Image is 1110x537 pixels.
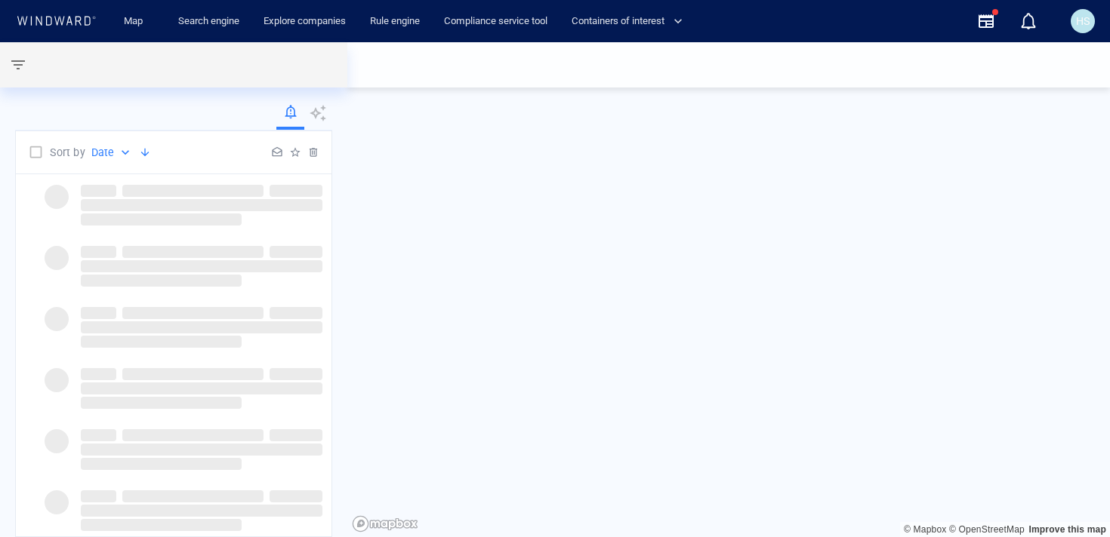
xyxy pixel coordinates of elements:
span: ‌ [270,429,322,441]
span: ‌ [81,505,322,517]
span: ‌ [270,185,322,197]
span: ‌ [81,519,242,531]
span: ‌ [81,321,322,333]
a: Mapbox logo [352,515,418,532]
span: ‌ [81,275,242,287]
span: ‌ [122,429,264,441]
span: ‌ [81,397,242,409]
span: ‌ [81,336,242,348]
span: ‌ [45,490,69,514]
a: Map [118,8,154,35]
span: ‌ [81,260,322,272]
span: ‌ [81,246,116,258]
button: Map [112,8,160,35]
span: ‌ [270,246,322,258]
span: ‌ [45,307,69,331]
span: ‌ [122,368,264,380]
span: ‌ [45,246,69,270]
span: ‌ [270,307,322,319]
a: Map feedback [1028,524,1106,535]
span: ‌ [122,307,264,319]
span: ‌ [45,429,69,453]
span: ‌ [81,199,322,211]
a: OpenStreetMap [949,524,1025,535]
a: Explore companies [257,8,352,35]
span: ‌ [81,213,242,226]
span: ‌ [81,458,242,470]
span: ‌ [81,185,116,197]
a: Rule engine [364,8,426,35]
button: HS [1068,6,1098,36]
span: HS [1076,15,1090,27]
span: ‌ [81,490,116,502]
span: ‌ [45,185,69,209]
span: ‌ [270,490,322,502]
p: Date [91,143,115,161]
span: ‌ [81,382,322,394]
span: ‌ [270,368,322,380]
span: ‌ [45,368,69,392]
canvas: Map [347,42,1110,537]
div: Notification center [1019,12,1038,30]
p: Sort by [50,143,85,161]
span: ‌ [122,246,264,258]
a: Search engine [172,8,245,35]
span: ‌ [122,185,264,197]
a: Mapbox [904,524,946,535]
button: Containers of interest [566,8,695,35]
span: Containers of interest [572,13,683,30]
span: ‌ [122,490,264,502]
span: ‌ [81,429,116,441]
div: Date [91,143,133,161]
span: ‌ [81,443,322,456]
span: ‌ [81,368,116,380]
span: ‌ [81,307,116,319]
a: Compliance service tool [438,8,553,35]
